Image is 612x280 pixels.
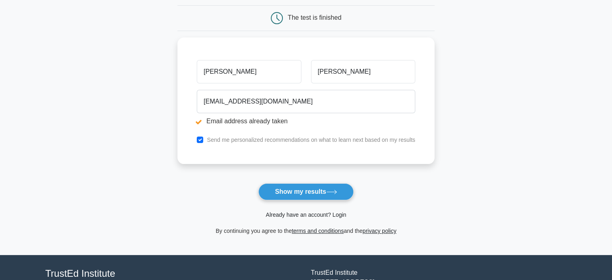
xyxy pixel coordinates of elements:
label: Send me personalized recommendations on what to learn next based on my results [207,137,415,143]
a: terms and conditions [292,228,344,234]
input: Last name [311,60,415,83]
button: Show my results [258,183,353,200]
a: privacy policy [363,228,396,234]
a: Already have an account? Login [266,212,346,218]
input: Email [197,90,415,113]
div: By continuing you agree to the and the [173,226,439,236]
h4: TrustEd Institute [45,268,301,280]
div: The test is finished [288,14,341,21]
li: Email address already taken [197,116,415,126]
input: First name [197,60,301,83]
